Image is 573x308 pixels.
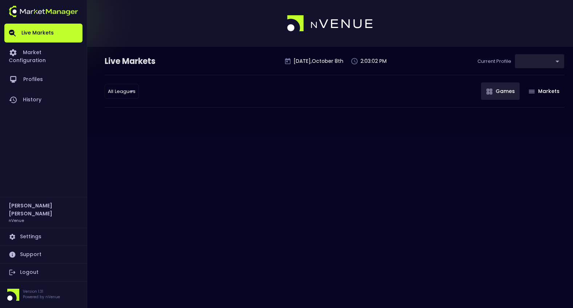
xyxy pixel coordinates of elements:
[23,289,60,294] p: Version 1.31
[4,246,82,263] a: Support
[294,57,343,65] p: [DATE] , October 8 th
[287,15,374,32] img: logo
[9,6,78,17] img: logo
[515,54,564,68] div: ​
[23,294,60,300] p: Powered by nVenue
[4,69,82,90] a: Profiles
[360,57,387,65] p: 2:03:02 PM
[4,42,82,69] a: Market Configuration
[105,84,139,99] div: ​
[9,218,24,223] h3: nVenue
[477,58,511,65] p: Current Profile
[4,90,82,110] a: History
[4,24,82,42] a: Live Markets
[481,82,520,100] button: Games
[105,56,193,67] div: Live Markets
[529,90,535,93] img: gameIcon
[4,289,82,301] div: Version 1.31Powered by nVenue
[523,82,564,100] button: Markets
[4,264,82,281] a: Logout
[9,202,78,218] h2: [PERSON_NAME] [PERSON_NAME]
[4,228,82,246] a: Settings
[487,89,492,94] img: gameIcon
